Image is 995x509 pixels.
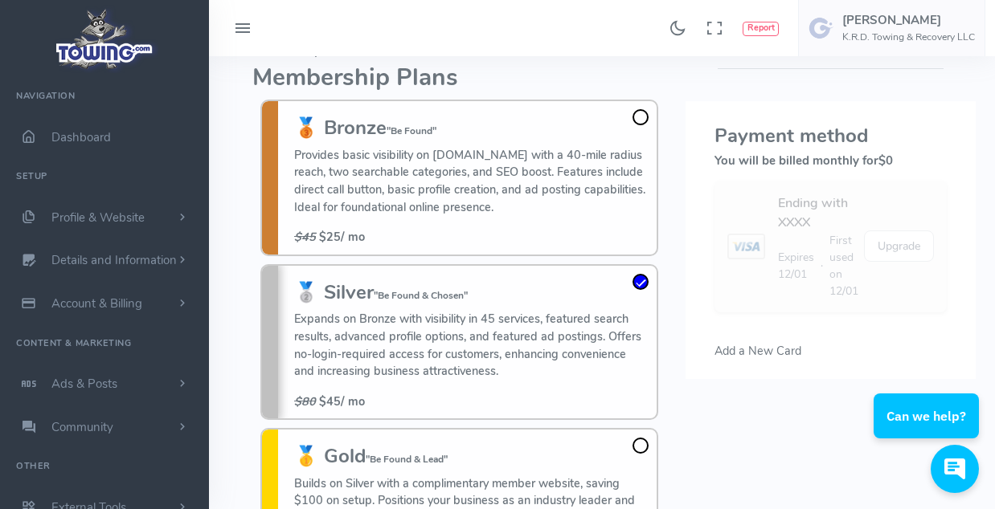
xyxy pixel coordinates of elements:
[51,419,113,435] span: Community
[294,229,365,245] span: / mo
[715,154,947,167] h5: You will be billed monthly for
[51,210,145,226] span: Profile & Website
[778,249,814,283] span: Expires 12/01
[842,32,975,43] h6: K.R.D. Towing & Recovery LLC
[252,65,666,92] h2: Membership Plans
[778,193,864,232] div: Ending with XXXX
[294,282,649,303] h3: 🥈 Silver
[842,14,975,26] h5: [PERSON_NAME]
[51,376,117,392] span: Ads & Posts
[715,343,801,359] span: Add a New Card
[319,229,341,245] b: $25
[51,295,142,312] span: Account & Billing
[294,147,649,216] p: Provides basic visibility on [DOMAIN_NAME] with a 40-mile radius reach, two searchable categories...
[829,232,864,299] span: First used on 12/01
[878,153,893,169] span: $0
[743,22,779,36] button: Report
[727,234,765,259] img: card image
[366,453,448,466] small: "Be Found & Lead"
[294,229,316,245] s: $45
[864,230,934,262] button: Upgrade
[862,349,995,509] iframe: Conversations
[252,44,666,57] h5: Select an option:
[294,393,316,409] s: $80
[294,393,365,409] span: / mo
[319,393,341,409] b: $45
[374,289,468,302] small: "Be Found & Chosen"
[51,5,159,73] img: logo
[51,253,177,269] span: Details and Information
[294,446,649,466] h3: 🥇 Gold
[715,125,947,146] h3: Payment method
[821,257,823,274] span: ·
[294,117,649,138] h3: 🥉 Bronze
[294,311,649,380] p: Expands on Bronze with visibility in 45 services, featured search results, advanced profile optio...
[809,15,834,41] img: user-image
[387,124,436,137] small: "Be Found"
[51,129,111,145] span: Dashboard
